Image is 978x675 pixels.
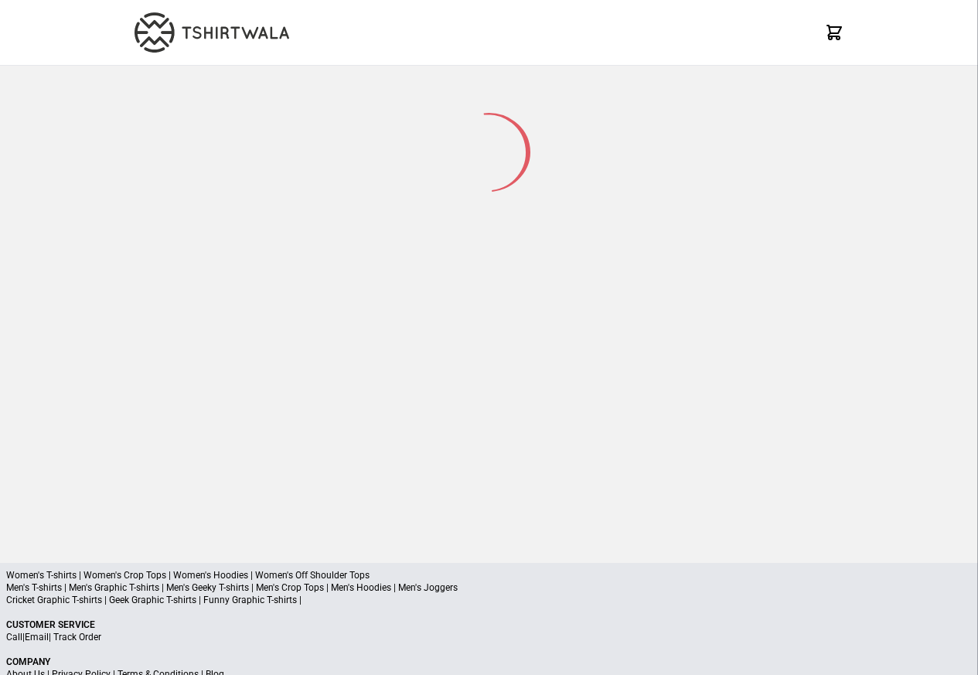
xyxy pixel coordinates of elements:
p: Cricket Graphic T-shirts | Geek Graphic T-shirts | Funny Graphic T-shirts | [6,594,972,606]
a: Call [6,632,22,643]
img: TW-LOGO-400-104.png [135,12,289,53]
p: Women's T-shirts | Women's Crop Tops | Women's Hoodies | Women's Off Shoulder Tops [6,569,972,581]
p: Customer Service [6,619,972,631]
a: Track Order [53,632,101,643]
p: Company [6,656,972,668]
p: Men's T-shirts | Men's Graphic T-shirts | Men's Geeky T-shirts | Men's Crop Tops | Men's Hoodies ... [6,581,972,594]
a: Email [25,632,49,643]
p: | | [6,631,972,643]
